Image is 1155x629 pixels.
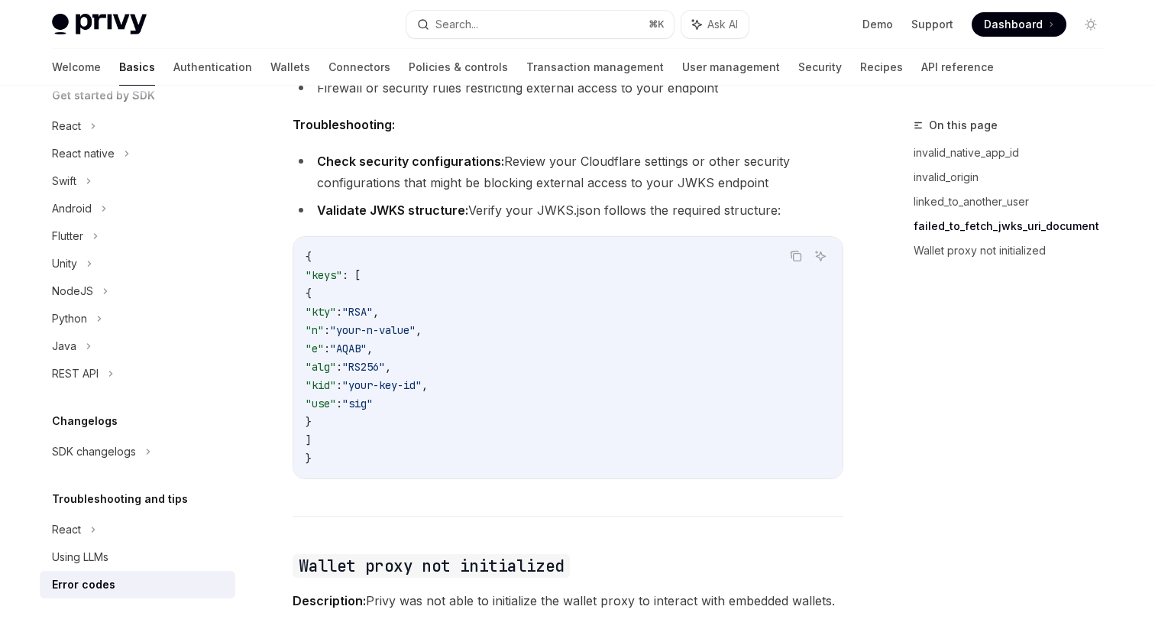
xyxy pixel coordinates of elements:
span: "kty" [306,305,336,319]
span: "RSA" [342,305,373,319]
div: Java [52,337,76,355]
strong: Description: [293,593,366,608]
span: : [324,323,330,337]
a: Welcome [52,49,101,86]
span: On this page [929,116,998,135]
a: Connectors [328,49,390,86]
a: User management [682,49,780,86]
span: Privy was not able to initialize the wallet proxy to interact with embedded wallets. [293,590,843,611]
a: invalid_native_app_id [914,141,1115,165]
a: Recipes [860,49,903,86]
div: Error codes [52,576,115,594]
div: Search... [435,15,478,34]
span: , [385,360,391,374]
span: } [306,452,312,465]
span: Ask AI [707,17,738,32]
a: Wallets [270,49,310,86]
button: Search...⌘K [406,11,674,38]
span: { [306,287,312,300]
span: "keys" [306,268,342,282]
span: ⌘ K [649,18,665,31]
span: , [422,378,428,392]
button: Ask AI [810,246,830,266]
span: : [336,360,342,374]
a: API reference [921,49,994,86]
div: React [52,117,81,135]
a: Demo [862,17,893,32]
div: NodeJS [52,282,93,300]
span: "alg" [306,360,336,374]
div: REST API [52,365,99,383]
span: "AQAB" [330,342,367,355]
div: Flutter [52,227,83,245]
span: "your-key-id" [342,378,422,392]
a: failed_to_fetch_jwks_uri_document [914,214,1115,238]
span: : [336,397,342,410]
a: invalid_origin [914,165,1115,190]
li: Review your Cloudflare settings or other security configurations that might be blocking external ... [293,151,843,193]
span: "your-n-value" [330,323,416,337]
strong: Check security configurations: [317,154,504,169]
span: } [306,415,312,429]
span: Dashboard [984,17,1043,32]
div: React native [52,144,115,163]
span: , [367,342,373,355]
a: Authentication [173,49,252,86]
span: "sig" [342,397,373,410]
button: Ask AI [681,11,749,38]
div: SDK changelogs [52,443,136,461]
a: Dashboard [972,12,1066,37]
span: , [373,305,379,319]
a: Support [911,17,953,32]
li: Firewall or security rules restricting external access to your endpoint [293,77,843,99]
span: : [336,305,342,319]
code: Wallet proxy not initialized [293,554,570,578]
div: Swift [52,172,76,190]
span: ] [306,433,312,447]
h5: Troubleshooting and tips [52,490,188,508]
a: Using LLMs [40,543,235,571]
span: : [336,378,342,392]
a: Security [798,49,842,86]
span: "e" [306,342,324,355]
span: "kid" [306,378,336,392]
span: : [ [342,268,361,282]
div: React [52,520,81,539]
span: : [324,342,330,355]
span: "RS256" [342,360,385,374]
span: , [416,323,422,337]
span: "use" [306,397,336,410]
strong: Validate JWKS structure: [317,203,468,218]
strong: Troubleshooting: [293,117,395,132]
button: Toggle dark mode [1079,12,1103,37]
a: linked_to_another_user [914,190,1115,214]
div: Using LLMs [52,548,108,566]
a: Wallet proxy not initialized [914,238,1115,263]
span: { [306,250,312,264]
a: Error codes [40,571,235,598]
a: Policies & controls [409,49,508,86]
div: Python [52,310,87,328]
div: Android [52,199,92,218]
h5: Changelogs [52,412,118,430]
a: Transaction management [526,49,664,86]
a: Basics [119,49,155,86]
img: light logo [52,14,147,35]
div: Unity [52,255,77,273]
li: Verify your JWKS.json follows the required structure: [293,199,843,221]
button: Copy the contents from the code block [786,246,806,266]
span: "n" [306,323,324,337]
